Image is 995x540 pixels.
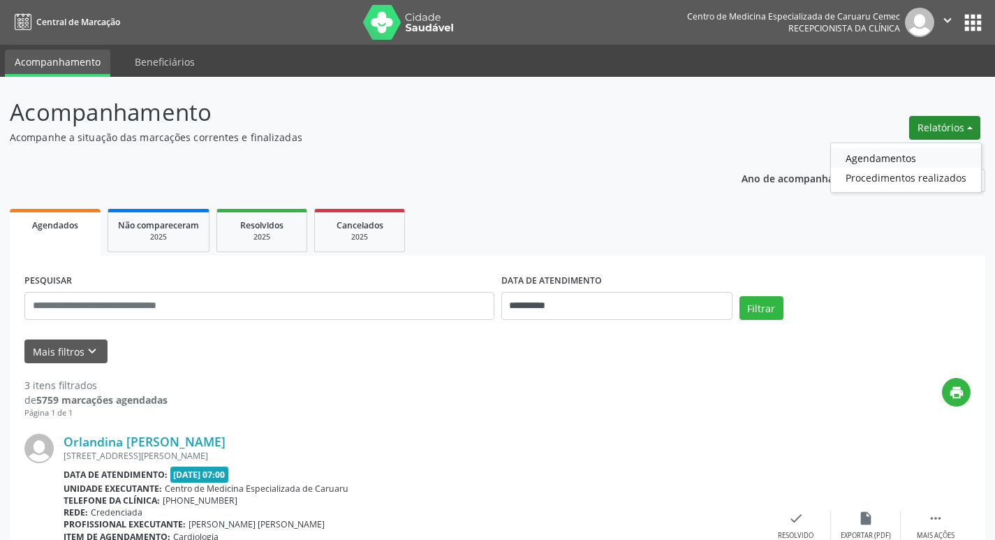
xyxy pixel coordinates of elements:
div: 2025 [118,232,199,242]
button:  [934,8,961,37]
a: Agendamentos [831,148,981,168]
span: Cancelados [337,219,383,231]
i: check [788,511,804,526]
b: Rede: [64,506,88,518]
b: Telefone da clínica: [64,495,160,506]
span: Não compareceram [118,219,199,231]
ul: Relatórios [830,143,982,193]
div: Centro de Medicina Especializada de Caruaru Cemec [687,10,900,22]
button: Relatórios [909,116,980,140]
i:  [928,511,943,526]
span: Recepcionista da clínica [788,22,900,34]
div: 3 itens filtrados [24,378,168,393]
a: Procedimentos realizados [831,168,981,187]
b: Unidade executante: [64,483,162,495]
div: Página 1 de 1 [24,407,168,419]
span: [DATE] 07:00 [170,467,229,483]
span: [PHONE_NUMBER] [163,495,237,506]
button: Mais filtroskeyboard_arrow_down [24,340,108,364]
b: Profissional executante: [64,518,186,530]
div: 2025 [325,232,395,242]
label: DATA DE ATENDIMENTO [501,270,602,292]
p: Acompanhe a situação das marcações correntes e finalizadas [10,130,693,145]
button: print [942,378,971,407]
div: de [24,393,168,407]
b: Data de atendimento: [64,469,168,481]
i: keyboard_arrow_down [84,344,100,359]
i:  [940,13,955,28]
span: [PERSON_NAME] [PERSON_NAME] [189,518,325,530]
a: Acompanhamento [5,50,110,77]
p: Acompanhamento [10,95,693,130]
i: insert_drive_file [858,511,874,526]
button: Filtrar [739,296,783,320]
p: Ano de acompanhamento [742,169,865,187]
div: 2025 [227,232,297,242]
a: Central de Marcação [10,10,120,34]
label: PESQUISAR [24,270,72,292]
a: Beneficiários [125,50,205,74]
span: Centro de Medicina Especializada de Caruaru [165,483,348,495]
strong: 5759 marcações agendadas [36,393,168,407]
span: Credenciada [91,506,142,518]
a: Orlandina [PERSON_NAME] [64,434,226,449]
span: Agendados [32,219,78,231]
span: Central de Marcação [36,16,120,28]
button: apps [961,10,985,35]
span: Resolvidos [240,219,283,231]
img: img [24,434,54,463]
img: img [905,8,934,37]
i: print [949,385,964,400]
div: [STREET_ADDRESS][PERSON_NAME] [64,450,761,462]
